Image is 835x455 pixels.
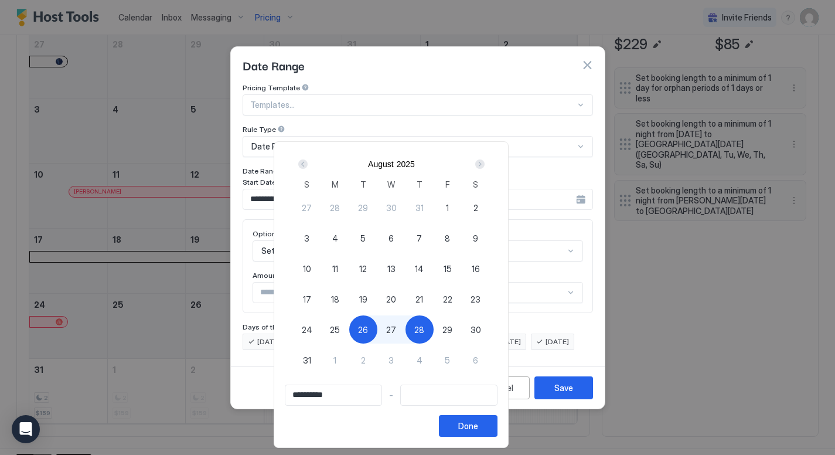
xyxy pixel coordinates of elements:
[377,224,405,252] button: 6
[302,202,312,214] span: 27
[377,315,405,344] button: 27
[349,254,377,283] button: 12
[303,354,311,366] span: 31
[445,354,450,366] span: 5
[332,178,339,191] span: M
[386,293,396,305] span: 20
[321,254,349,283] button: 11
[458,420,478,432] div: Done
[473,178,478,191] span: S
[471,293,480,305] span: 23
[443,293,452,305] span: 22
[444,263,452,275] span: 15
[304,232,309,245] span: 3
[473,354,478,366] span: 6
[333,354,336,366] span: 1
[397,159,415,169] button: 2025
[349,193,377,222] button: 29
[472,263,480,275] span: 16
[349,224,377,252] button: 5
[473,232,478,245] span: 9
[285,385,381,405] input: Input Field
[473,202,478,214] span: 2
[462,254,490,283] button: 16
[359,263,367,275] span: 12
[293,285,321,313] button: 17
[358,202,368,214] span: 29
[462,285,490,313] button: 23
[321,193,349,222] button: 28
[471,324,481,336] span: 30
[293,254,321,283] button: 10
[293,224,321,252] button: 3
[321,285,349,313] button: 18
[439,415,497,437] button: Done
[462,224,490,252] button: 9
[330,324,340,336] span: 25
[388,232,394,245] span: 6
[321,315,349,344] button: 25
[405,285,434,313] button: 21
[321,224,349,252] button: 4
[405,224,434,252] button: 7
[445,178,450,191] span: F
[304,178,309,191] span: S
[293,346,321,374] button: 31
[386,324,396,336] span: 27
[434,285,462,313] button: 22
[303,263,311,275] span: 10
[359,293,367,305] span: 19
[358,324,368,336] span: 26
[12,415,40,443] div: Open Intercom Messenger
[389,390,393,400] span: -
[388,354,394,366] span: 3
[361,354,366,366] span: 2
[434,224,462,252] button: 8
[360,178,366,191] span: T
[417,354,422,366] span: 4
[377,193,405,222] button: 30
[442,324,452,336] span: 29
[405,193,434,222] button: 31
[331,293,339,305] span: 18
[401,385,497,405] input: Input Field
[471,157,487,171] button: Next
[332,232,338,245] span: 4
[303,293,311,305] span: 17
[387,263,396,275] span: 13
[434,193,462,222] button: 1
[415,202,424,214] span: 31
[377,254,405,283] button: 13
[296,157,312,171] button: Prev
[368,159,394,169] div: August
[405,254,434,283] button: 14
[446,202,449,214] span: 1
[417,178,422,191] span: T
[332,263,338,275] span: 11
[349,285,377,313] button: 19
[377,346,405,374] button: 3
[330,202,340,214] span: 28
[434,254,462,283] button: 15
[405,315,434,344] button: 28
[462,315,490,344] button: 30
[302,324,312,336] span: 24
[415,263,424,275] span: 14
[405,346,434,374] button: 4
[462,346,490,374] button: 6
[434,346,462,374] button: 5
[434,315,462,344] button: 29
[377,285,405,313] button: 20
[349,346,377,374] button: 2
[387,178,395,191] span: W
[414,324,424,336] span: 28
[321,346,349,374] button: 1
[360,232,366,245] span: 5
[417,232,422,245] span: 7
[415,293,423,305] span: 21
[386,202,397,214] span: 30
[462,193,490,222] button: 2
[349,315,377,344] button: 26
[293,193,321,222] button: 27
